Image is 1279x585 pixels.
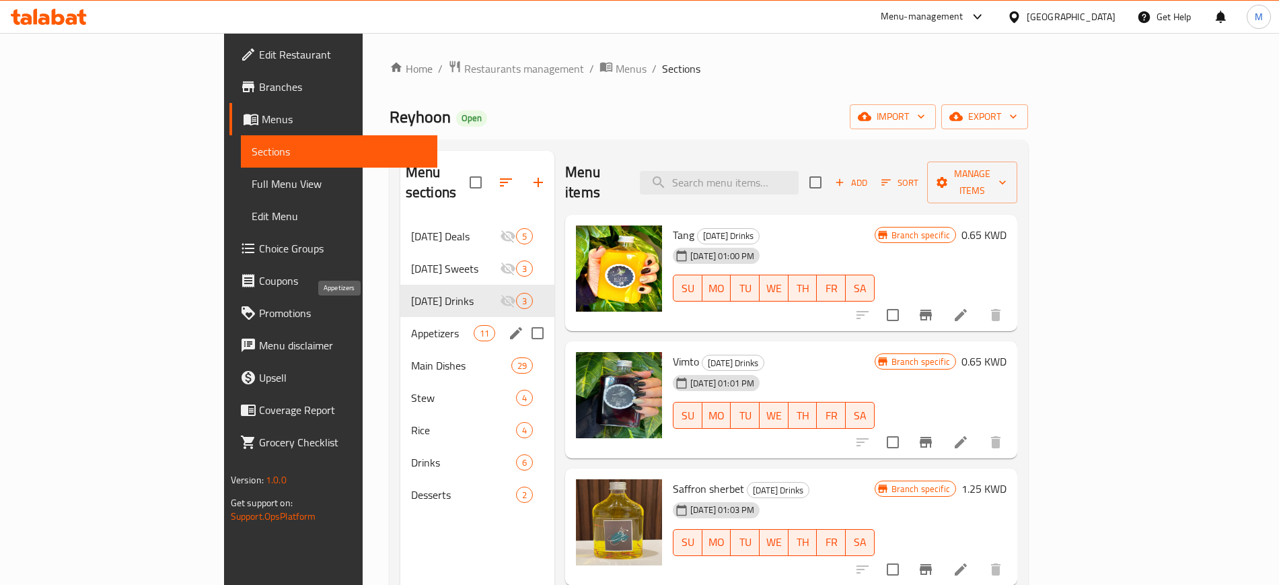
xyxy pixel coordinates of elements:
[400,446,554,479] div: Drinks6
[879,555,907,584] span: Select to update
[794,279,812,298] span: TH
[685,250,760,263] span: [DATE] 01:00 PM
[702,529,731,556] button: MO
[881,9,963,25] div: Menu-management
[517,295,532,308] span: 3
[886,483,955,495] span: Branch specific
[400,220,554,252] div: [DATE] Deals5
[229,71,437,103] a: Branches
[411,261,500,277] div: Ramadan Sweets
[517,456,532,469] span: 6
[685,377,760,390] span: [DATE] 01:01 PM
[697,228,760,244] div: Ramadan Drinks
[817,529,846,556] button: FR
[961,226,1007,244] h6: 0.65 KWD
[400,414,554,446] div: Rice4
[262,111,427,127] span: Menus
[673,529,702,556] button: SU
[576,352,662,438] img: Vimto
[400,285,554,317] div: [DATE] Drinks3
[231,508,316,525] a: Support.OpsPlatform
[747,482,809,498] div: Ramadan Drinks
[411,422,516,438] div: Rice
[411,454,516,471] div: Drinks
[980,426,1012,458] button: delete
[500,261,516,277] svg: Inactive section
[231,471,264,489] span: Version:
[673,225,694,245] span: Tang
[846,275,875,302] button: SA
[599,60,647,77] a: Menus
[952,108,1017,125] span: export
[400,252,554,285] div: [DATE] Sweets3
[400,382,554,414] div: Stew4
[516,293,533,309] div: items
[252,143,427,160] span: Sections
[846,529,875,556] button: SA
[390,60,1028,77] nav: breadcrumb
[822,279,840,298] span: FR
[411,487,516,503] div: Desserts
[765,532,783,552] span: WE
[953,434,969,450] a: Edit menu item
[910,299,942,331] button: Branch-specific-item
[850,104,936,129] button: import
[500,228,516,244] svg: Inactive section
[886,355,955,368] span: Branch specific
[259,79,427,95] span: Branches
[589,61,594,77] li: /
[679,406,697,425] span: SU
[517,424,532,437] span: 4
[259,402,427,418] span: Coverage Report
[698,228,759,244] span: [DATE] Drinks
[817,275,846,302] button: FR
[731,529,760,556] button: TU
[576,479,662,565] img: Saffron sherbet
[500,293,516,309] svg: Inactive section
[953,561,969,578] a: Edit menu item
[259,240,427,256] span: Choice Groups
[679,279,697,298] span: SU
[252,176,427,192] span: Full Menu View
[910,426,942,458] button: Branch-specific-item
[411,357,511,374] span: Main Dishes
[259,337,427,353] span: Menu disclaimer
[229,394,437,426] a: Coverage Report
[830,172,873,193] span: Add item
[731,275,760,302] button: TU
[822,532,840,552] span: FR
[517,263,532,275] span: 3
[679,532,697,552] span: SU
[474,327,495,340] span: 11
[411,390,516,406] div: Stew
[448,60,584,77] a: Restaurants management
[938,166,1007,199] span: Manage items
[517,489,532,502] span: 2
[411,293,500,309] span: [DATE] Drinks
[390,102,451,132] span: Reyhoon
[702,402,731,429] button: MO
[259,305,427,321] span: Promotions
[878,172,922,193] button: Sort
[516,487,533,503] div: items
[400,317,554,349] div: Appetizers11edit
[411,293,500,309] div: Ramadan Drinks
[822,406,840,425] span: FR
[886,229,955,242] span: Branch specific
[851,532,869,552] span: SA
[456,110,487,127] div: Open
[708,532,726,552] span: MO
[516,454,533,471] div: items
[961,479,1007,498] h6: 1.25 KWD
[229,232,437,265] a: Choice Groups
[522,166,554,199] button: Add section
[736,532,754,552] span: TU
[747,483,809,498] span: [DATE] Drinks
[702,275,731,302] button: MO
[652,61,657,77] li: /
[673,351,699,372] span: Vimto
[229,329,437,362] a: Menu disclaimer
[1255,9,1263,24] span: M
[980,299,1012,331] button: delete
